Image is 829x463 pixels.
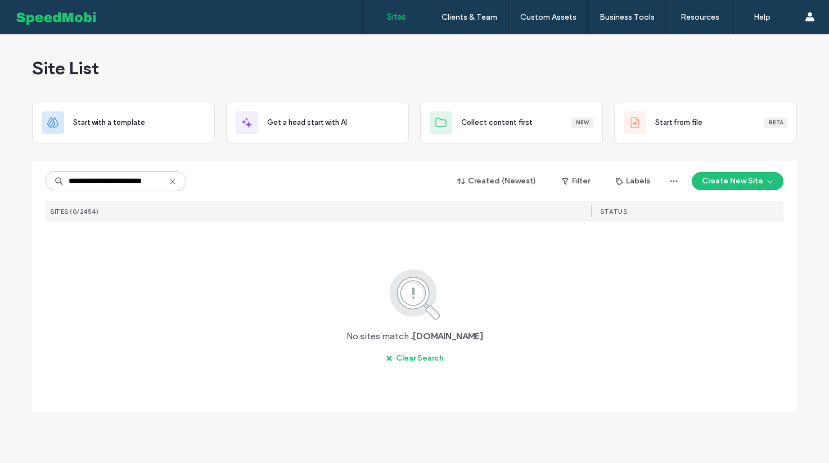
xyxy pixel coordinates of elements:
label: Resources [681,12,719,22]
span: Start with a template [73,117,145,128]
span: Start from file [655,117,702,128]
label: Clients & Team [441,12,497,22]
div: New [571,118,593,128]
span: No sites match [346,330,409,343]
label: Sites [387,12,406,22]
div: Start from fileBeta [614,102,797,143]
label: Custom Assets [520,12,576,22]
button: Labels [606,172,660,190]
div: Get a head start with AI [226,102,409,143]
div: Start with a template [32,102,215,143]
label: Business Tools [600,12,655,22]
div: Beta [764,118,787,128]
span: STATUS [600,208,627,215]
img: search.svg [374,267,456,321]
span: Get a head start with AI [267,117,347,128]
button: Create New Site [692,172,783,190]
label: Help [754,12,771,22]
span: Collect content first [461,117,533,128]
span: Site List [32,57,99,79]
span: .[DOMAIN_NAME] [411,330,483,343]
button: Created (Newest) [448,172,546,190]
span: SITES (0/2454) [50,208,98,215]
button: Clear Search [376,349,454,367]
div: Collect content firstNew [420,102,603,143]
button: Filter [551,172,601,190]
